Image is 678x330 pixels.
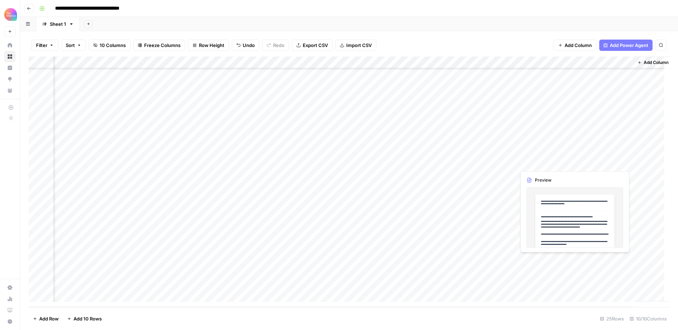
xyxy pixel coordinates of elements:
[4,6,16,23] button: Workspace: Alliance
[61,40,86,51] button: Sort
[50,20,66,28] div: Sheet 1
[188,40,229,51] button: Row Height
[144,42,181,49] span: Freeze Columns
[4,62,16,73] a: Insights
[292,40,332,51] button: Export CSV
[4,282,16,293] a: Settings
[262,40,289,51] button: Redo
[627,313,670,324] div: 10/10 Columns
[4,73,16,85] a: Opportunities
[599,40,653,51] button: Add Power Agent
[36,42,47,49] span: Filter
[4,8,17,21] img: Alliance Logo
[63,313,106,324] button: Add 10 Rows
[39,315,59,322] span: Add Row
[644,59,668,66] span: Add Column
[610,42,648,49] span: Add Power Agent
[597,313,627,324] div: 25 Rows
[36,17,80,31] a: Sheet 1
[4,305,16,316] a: Learning Hub
[232,40,259,51] button: Undo
[66,42,75,49] span: Sort
[4,85,16,96] a: Your Data
[554,40,596,51] button: Add Column
[303,42,328,49] span: Export CSV
[635,58,671,67] button: Add Column
[4,293,16,305] a: Usage
[199,42,224,49] span: Row Height
[335,40,376,51] button: Import CSV
[346,42,372,49] span: Import CSV
[273,42,284,49] span: Redo
[31,40,58,51] button: Filter
[73,315,102,322] span: Add 10 Rows
[89,40,130,51] button: 10 Columns
[4,316,16,327] button: Help + Support
[4,51,16,62] a: Browse
[100,42,126,49] span: 10 Columns
[565,42,592,49] span: Add Column
[4,40,16,51] a: Home
[133,40,185,51] button: Freeze Columns
[243,42,255,49] span: Undo
[29,313,63,324] button: Add Row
